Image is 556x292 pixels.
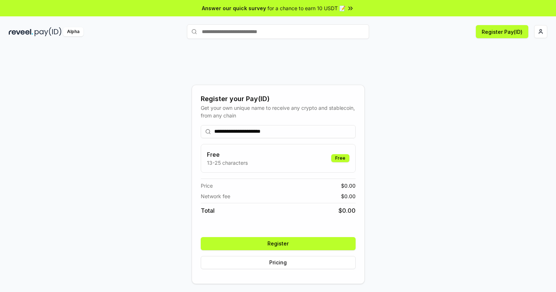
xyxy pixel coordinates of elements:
[201,237,356,250] button: Register
[476,25,528,38] button: Register Pay(ID)
[201,256,356,269] button: Pricing
[201,206,215,215] span: Total
[63,27,83,36] div: Alpha
[202,4,266,12] span: Answer our quick survey
[201,94,356,104] div: Register your Pay(ID)
[35,27,62,36] img: pay_id
[341,192,356,200] span: $ 0.00
[201,192,230,200] span: Network fee
[338,206,356,215] span: $ 0.00
[201,104,356,119] div: Get your own unique name to receive any crypto and stablecoin, from any chain
[201,182,213,189] span: Price
[9,27,33,36] img: reveel_dark
[267,4,345,12] span: for a chance to earn 10 USDT 📝
[341,182,356,189] span: $ 0.00
[207,150,248,159] h3: Free
[207,159,248,167] p: 13-25 characters
[331,154,349,162] div: Free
